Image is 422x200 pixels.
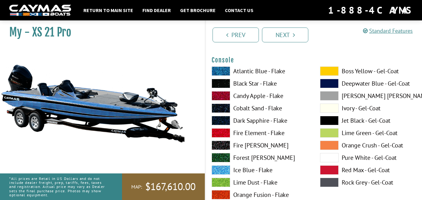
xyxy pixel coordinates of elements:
[363,27,413,34] a: Standard Features
[320,104,416,113] label: Ivory - Gel-Coat
[320,116,416,125] label: Jet Black - Gel-Coat
[212,116,308,125] label: Dark Sapphire - Flake
[320,66,416,76] label: Boss Yellow - Gel-Coat
[212,66,308,76] label: Atlantic Blue - Flake
[212,178,308,187] label: Lime Dust - Flake
[320,153,416,162] label: Pure White - Gel-Coat
[320,141,416,150] label: Orange Crush - Gel-Coat
[212,141,308,150] label: Fire [PERSON_NAME]
[80,6,136,14] a: Return to main site
[213,28,259,42] a: Prev
[320,79,416,88] label: Deepwater Blue - Gel-Coat
[320,165,416,175] label: Red Max - Gel-Coat
[145,180,196,193] span: $167,610.00
[328,3,413,17] div: 1-888-4CAYMAS
[212,91,308,100] label: Candy Apple - Flake
[212,165,308,175] label: Ice Blue - Flake
[122,173,205,200] a: MAP:$167,610.00
[131,184,142,190] span: MAP:
[9,173,108,200] p: *All prices are Retail in US Dollars and do not include dealer freight, prep, tariffs, fees, taxe...
[320,91,416,100] label: [PERSON_NAME] [PERSON_NAME] - Gel-Coat
[212,128,308,138] label: Fire Element - Flake
[212,79,308,88] label: Black Star - Flake
[212,104,308,113] label: Cobalt Sand - Flake
[222,6,256,14] a: Contact Us
[212,190,308,199] label: Orange Fusion - Flake
[320,178,416,187] label: Rock Grey - Gel-Coat
[320,128,416,138] label: Lime Green - Gel-Coat
[9,25,189,39] h1: My - XS 21 Pro
[211,27,422,42] ul: Pagination
[262,28,308,42] a: Next
[212,153,308,162] label: Forest [PERSON_NAME]
[177,6,219,14] a: Get Brochure
[139,6,174,14] a: Find Dealer
[212,56,416,64] h4: Console
[9,5,71,16] img: white-logo-c9c8dbefe5ff5ceceb0f0178aa75bf4bb51f6bca0971e226c86eb53dfe498488.png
